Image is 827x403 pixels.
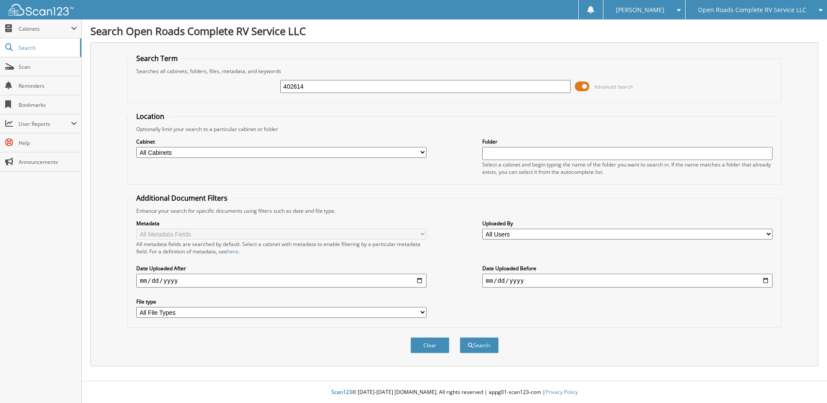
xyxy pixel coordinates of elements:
[132,193,232,203] legend: Additional Document Filters
[82,382,827,403] div: © [DATE]-[DATE] [DOMAIN_NAME]. All rights reserved | appg01-scan123-com |
[136,138,426,145] label: Cabinet
[482,274,773,288] input: end
[136,220,426,227] label: Metadata
[19,158,77,166] span: Announcements
[19,120,71,128] span: User Reports
[594,83,633,90] span: Advanced Search
[132,54,182,63] legend: Search Term
[9,4,74,16] img: scan123-logo-white.svg
[136,240,426,255] div: All metadata fields are searched by default. Select a cabinet with metadata to enable filtering b...
[331,388,352,396] span: Scan123
[616,7,664,13] span: [PERSON_NAME]
[19,139,77,147] span: Help
[136,265,426,272] label: Date Uploaded After
[19,63,77,70] span: Scan
[410,337,449,353] button: Clear
[132,207,777,214] div: Enhance your search for specific documents using filters such as date and file type.
[19,101,77,109] span: Bookmarks
[227,248,238,255] a: here
[545,388,578,396] a: Privacy Policy
[90,24,818,38] h1: Search Open Roads Complete RV Service LLC
[482,138,773,145] label: Folder
[136,298,426,305] label: File type
[482,265,773,272] label: Date Uploaded Before
[132,112,169,121] legend: Location
[698,7,806,13] span: Open Roads Complete RV Service LLC
[784,361,827,403] iframe: Chat Widget
[136,274,426,288] input: start
[482,220,773,227] label: Uploaded By
[132,67,777,75] div: Searches all cabinets, folders, files, metadata, and keywords
[460,337,499,353] button: Search
[132,125,777,133] div: Optionally limit your search to a particular cabinet or folder
[19,82,77,90] span: Reminders
[482,161,773,176] div: Select a cabinet and begin typing the name of the folder you want to search in. If the name match...
[19,25,71,32] span: Cabinets
[19,44,76,51] span: Search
